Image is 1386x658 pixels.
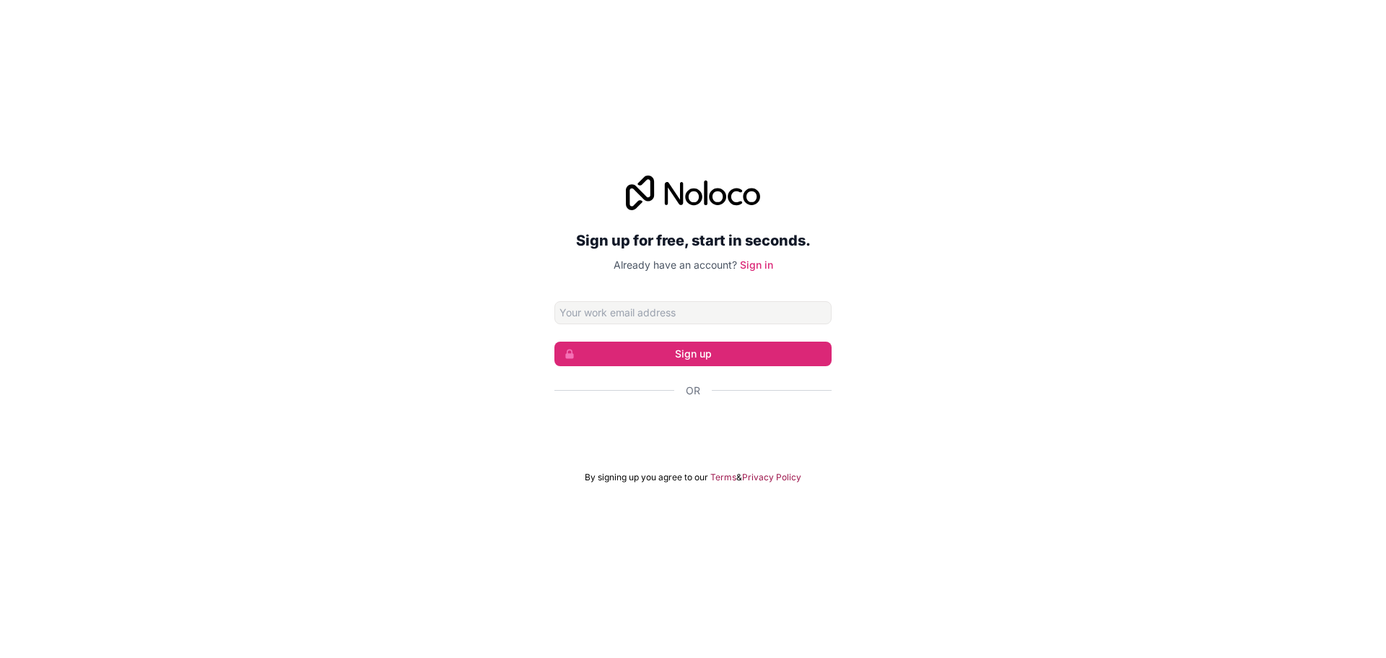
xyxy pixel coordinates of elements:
[742,472,801,483] a: Privacy Policy
[686,384,700,398] span: Or
[585,472,708,483] span: By signing up you agree to our
[554,228,832,254] h2: Sign up for free, start in seconds.
[614,259,737,271] span: Already have an account?
[736,472,742,483] span: &
[554,342,832,366] button: Sign up
[547,414,839,446] iframe: Sign in with Google Button
[554,301,832,324] input: Email address
[740,259,773,271] a: Sign in
[710,472,736,483] a: Terms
